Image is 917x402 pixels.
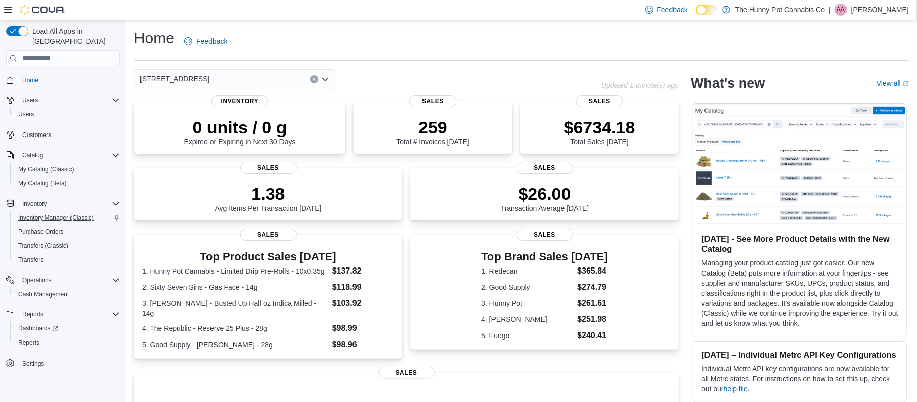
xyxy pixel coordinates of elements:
dt: 2. Sixty Seven Sins - Gas Face - 14g [142,282,328,292]
span: Sales [517,162,573,174]
div: Transaction Average [DATE] [501,184,589,212]
span: Sales [240,162,297,174]
button: Inventory [2,196,124,211]
span: My Catalog (Classic) [14,163,120,175]
span: Sales [240,229,297,241]
button: Reports [2,307,124,321]
button: Inventory Manager (Classic) [10,211,124,225]
a: Users [14,108,38,120]
button: Transfers [10,253,124,267]
p: | [829,4,831,16]
span: Home [18,74,120,86]
dt: 3. [PERSON_NAME] - Busted Up Half oz Indica Milled - 14g [142,298,328,318]
p: 1.38 [215,184,322,204]
dt: 4. [PERSON_NAME] [481,314,573,324]
span: [STREET_ADDRESS] [140,73,209,85]
button: Users [18,94,42,106]
h3: [DATE] – Individual Metrc API Key Configurations [701,350,898,360]
p: $26.00 [501,184,589,204]
a: Inventory Manager (Classic) [14,212,98,224]
button: My Catalog (Beta) [10,176,124,190]
span: Purchase Orders [14,226,120,238]
h3: [DATE] - See More Product Details with the New Catalog [701,234,898,254]
p: The Hunny Pot Cannabis Co [735,4,825,16]
p: [PERSON_NAME] [851,4,909,16]
span: Reports [14,337,120,349]
span: Transfers (Classic) [14,240,120,252]
button: Open list of options [321,75,329,83]
span: Feedback [196,36,227,46]
dt: 4. The Republic - Reserve 25 Plus - 28g [142,323,328,333]
span: Catalog [18,149,120,161]
span: Users [18,110,34,118]
a: help file [724,385,748,393]
span: Users [22,96,38,104]
button: Home [2,73,124,87]
span: Settings [22,360,44,368]
div: Avg Items Per Transaction [DATE] [215,184,322,212]
dd: $98.96 [332,339,394,351]
dt: 1. Hunny Pot Cannabis - Limited Drip Pre-Rolls - 10x0.35g [142,266,328,276]
span: Users [18,94,120,106]
span: Cash Management [14,288,120,300]
dd: $274.79 [577,281,608,293]
button: Customers [2,127,124,142]
dd: $118.99 [332,281,394,293]
p: $6734.18 [564,117,636,138]
h1: Home [134,28,174,48]
a: Purchase Orders [14,226,68,238]
dt: 1. Redecan [481,266,573,276]
span: My Catalog (Beta) [14,177,120,189]
button: Inventory [18,197,51,210]
dt: 2. Good Supply [481,282,573,292]
div: Expired or Expiring in Next 30 Days [184,117,296,146]
button: Reports [18,308,47,320]
h3: Top Product Sales [DATE] [142,251,394,263]
a: Dashboards [10,321,124,336]
a: Reports [14,337,43,349]
span: AA [837,4,845,16]
a: Transfers (Classic) [14,240,73,252]
h2: What's new [691,75,765,91]
p: Managing your product catalog just got easier. Our new Catalog (Beta) puts more information at yo... [701,258,898,328]
dd: $103.92 [332,297,394,309]
button: Catalog [2,148,124,162]
span: Catalog [22,151,43,159]
span: Inventory Manager (Classic) [18,214,94,222]
dt: 5. Fuego [481,330,573,341]
span: My Catalog (Beta) [18,179,67,187]
span: Sales [517,229,573,241]
p: Updated 1 minute(s) ago [601,81,679,89]
a: Settings [18,358,48,370]
button: Cash Management [10,287,124,301]
p: Individual Metrc API key configurations are now available for all Metrc states. For instructions ... [701,364,898,394]
span: Inventory [18,197,120,210]
span: Operations [18,274,120,286]
a: My Catalog (Beta) [14,177,71,189]
span: Customers [22,131,51,139]
dt: 5. Good Supply - [PERSON_NAME] - 28g [142,340,328,350]
span: Operations [22,276,52,284]
span: Sales [576,95,623,107]
dd: $365.84 [577,265,608,277]
div: Total Sales [DATE] [564,117,636,146]
dd: $137.82 [332,265,394,277]
a: Home [18,74,42,86]
p: 259 [396,117,469,138]
button: Users [10,107,124,121]
img: Cova [20,5,65,15]
button: Purchase Orders [10,225,124,239]
span: Dashboards [14,322,120,334]
span: Transfers (Classic) [18,242,68,250]
a: Dashboards [14,322,62,334]
span: Reports [18,308,120,320]
button: Clear input [310,75,318,83]
a: Transfers [14,254,47,266]
dd: $240.41 [577,329,608,342]
a: My Catalog (Classic) [14,163,78,175]
a: Feedback [180,31,231,51]
button: Settings [2,356,124,370]
span: Load All Apps in [GEOGRAPHIC_DATA] [28,26,120,46]
span: Cash Management [18,290,69,298]
span: Inventory [22,199,47,208]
